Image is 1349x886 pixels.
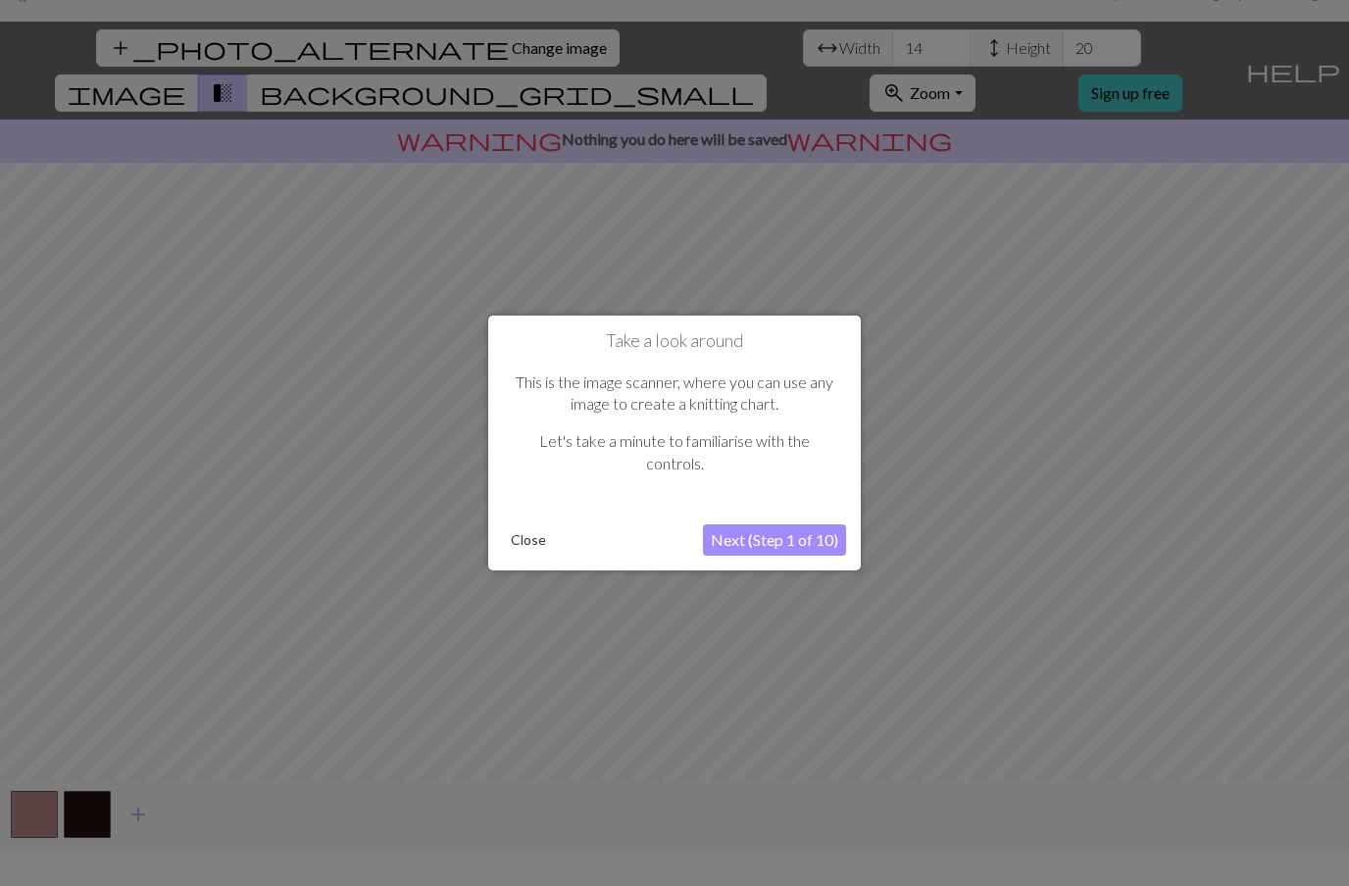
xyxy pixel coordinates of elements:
[513,430,836,474] p: Let's take a minute to familiarise with the controls.
[513,371,836,416] p: This is the image scanner, where you can use any image to create a knitting chart.
[503,330,846,352] h1: Take a look around
[503,525,554,555] button: Close
[703,524,846,556] button: Next (Step 1 of 10)
[488,316,861,570] div: Take a look around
